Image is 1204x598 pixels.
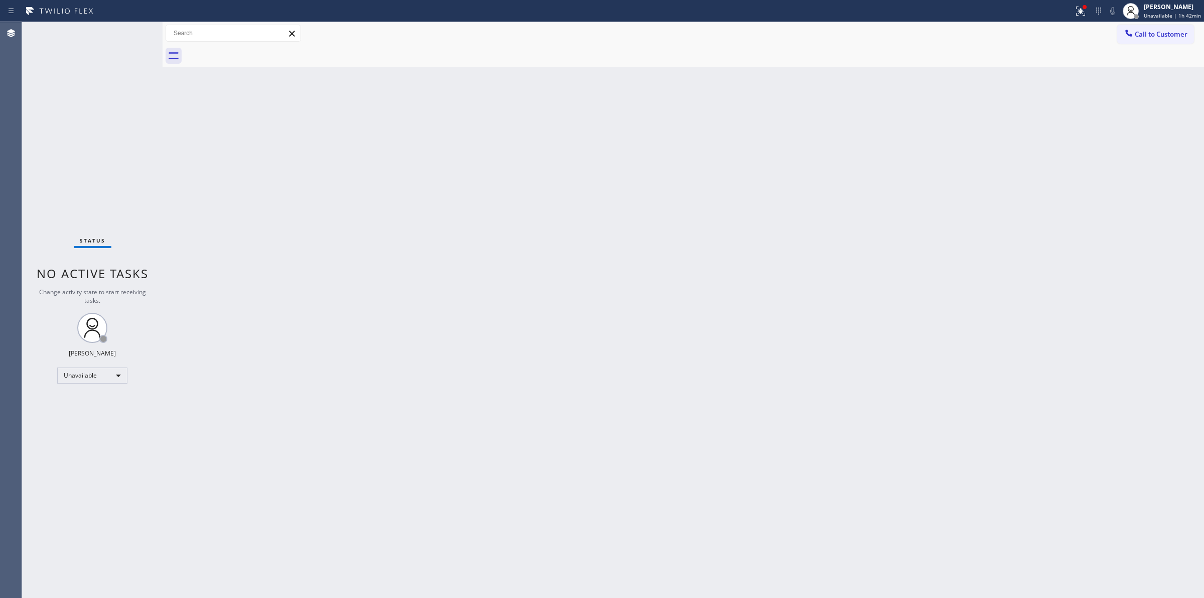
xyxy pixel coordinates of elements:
[166,25,300,41] input: Search
[80,237,105,244] span: Status
[1144,12,1201,19] span: Unavailable | 1h 42min
[1144,3,1201,11] div: [PERSON_NAME]
[57,368,127,384] div: Unavailable
[39,288,146,305] span: Change activity state to start receiving tasks.
[1135,30,1187,39] span: Call to Customer
[1117,25,1194,44] button: Call to Customer
[1106,4,1120,18] button: Mute
[37,265,148,282] span: No active tasks
[69,349,116,357] div: [PERSON_NAME]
